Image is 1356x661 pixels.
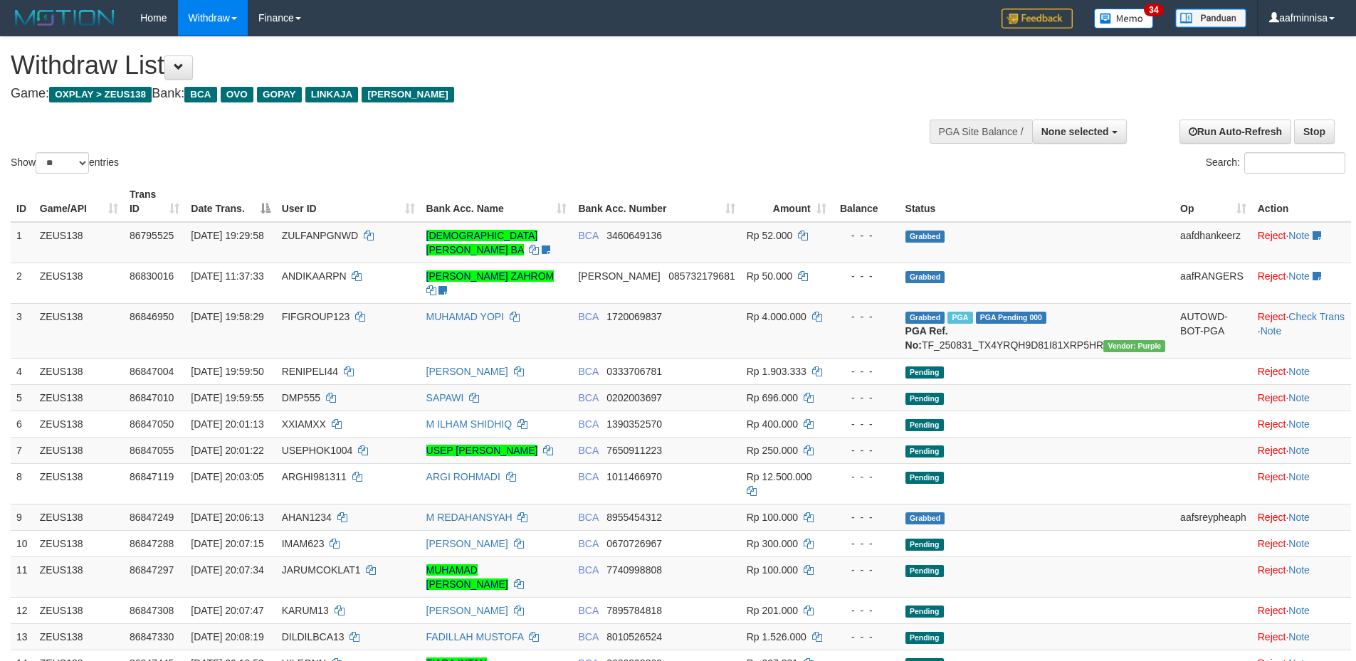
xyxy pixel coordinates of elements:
[905,472,944,484] span: Pending
[606,311,662,322] span: Copy 1720069837 to clipboard
[34,623,124,650] td: ZEUS138
[191,564,263,576] span: [DATE] 20:07:34
[34,463,124,504] td: ZEUS138
[11,597,34,623] td: 12
[747,471,812,482] span: Rp 12.500.000
[1002,9,1073,28] img: Feedback.jpg
[11,530,34,556] td: 10
[1252,463,1351,504] td: ·
[578,392,598,403] span: BCA
[426,512,513,523] a: M REDAHANSYAH
[11,504,34,530] td: 9
[1258,512,1286,523] a: Reject
[747,311,806,322] span: Rp 4.000.000
[34,504,124,530] td: ZEUS138
[1258,418,1286,430] a: Reject
[1174,181,1252,222] th: Op: activate to sort column ascending
[578,538,598,549] span: BCA
[282,418,326,430] span: XXIAMXX
[1175,9,1246,28] img: panduan.png
[1288,230,1310,241] a: Note
[426,445,538,456] a: USEP [PERSON_NAME]
[1294,120,1335,144] a: Stop
[606,564,662,576] span: Copy 7740998808 to clipboard
[185,181,275,222] th: Date Trans.: activate to sort column descending
[578,445,598,456] span: BCA
[34,556,124,597] td: ZEUS138
[1252,411,1351,437] td: ·
[1288,512,1310,523] a: Note
[606,471,662,482] span: Copy 1011466970 to clipboard
[747,270,793,282] span: Rp 50.000
[191,471,263,482] span: [DATE] 20:03:05
[578,564,598,576] span: BCA
[130,605,174,616] span: 86847308
[747,631,806,643] span: Rp 1.526.000
[1032,120,1127,144] button: None selected
[191,366,263,377] span: [DATE] 19:59:50
[221,87,253,102] span: OVO
[426,366,508,377] a: [PERSON_NAME]
[747,366,806,377] span: Rp 1.903.333
[578,512,598,523] span: BCA
[1174,504,1252,530] td: aafsreypheaph
[11,152,119,174] label: Show entries
[191,512,263,523] span: [DATE] 20:06:13
[130,418,174,430] span: 86847050
[426,392,464,403] a: SAPAWI
[1258,230,1286,241] a: Reject
[1244,152,1345,174] input: Search:
[34,411,124,437] td: ZEUS138
[130,311,174,322] span: 86846950
[130,512,174,523] span: 86847249
[11,437,34,463] td: 7
[1258,392,1286,403] a: Reject
[191,605,263,616] span: [DATE] 20:07:47
[426,605,508,616] a: [PERSON_NAME]
[11,623,34,650] td: 13
[838,417,894,431] div: - - -
[191,418,263,430] span: [DATE] 20:01:13
[305,87,359,102] span: LINKAJA
[905,271,945,283] span: Grabbed
[1288,631,1310,643] a: Note
[11,556,34,597] td: 11
[130,366,174,377] span: 86847004
[1258,605,1286,616] a: Reject
[747,392,798,403] span: Rp 696.000
[124,181,185,222] th: Trans ID: activate to sort column ascending
[282,311,350,322] span: FIFGROUP123
[838,443,894,458] div: - - -
[747,605,798,616] span: Rp 201.000
[11,263,34,303] td: 2
[1252,623,1351,650] td: ·
[606,445,662,456] span: Copy 7650911223 to clipboard
[606,631,662,643] span: Copy 8010526524 to clipboard
[838,536,894,551] div: - - -
[572,181,740,222] th: Bank Acc. Number: activate to sort column ascending
[34,530,124,556] td: ZEUS138
[1174,263,1252,303] td: aafRANGERS
[191,631,263,643] span: [DATE] 20:08:19
[1174,303,1252,358] td: AUTOWD-BOT-PGA
[282,392,320,403] span: DMP555
[11,358,34,384] td: 4
[130,270,174,282] span: 86830016
[606,512,662,523] span: Copy 8955454312 to clipboard
[282,631,345,643] span: DILDILBCA13
[11,384,34,411] td: 5
[578,418,598,430] span: BCA
[606,418,662,430] span: Copy 1390352570 to clipboard
[905,565,944,577] span: Pending
[426,538,508,549] a: [PERSON_NAME]
[34,303,124,358] td: ZEUS138
[282,445,353,456] span: USEPHOK1004
[1258,564,1286,576] a: Reject
[191,270,263,282] span: [DATE] 11:37:33
[606,538,662,549] span: Copy 0670726967 to clipboard
[130,471,174,482] span: 86847119
[282,512,332,523] span: AHAN1234
[1288,366,1310,377] a: Note
[191,445,263,456] span: [DATE] 20:01:22
[668,270,735,282] span: Copy 085732179681 to clipboard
